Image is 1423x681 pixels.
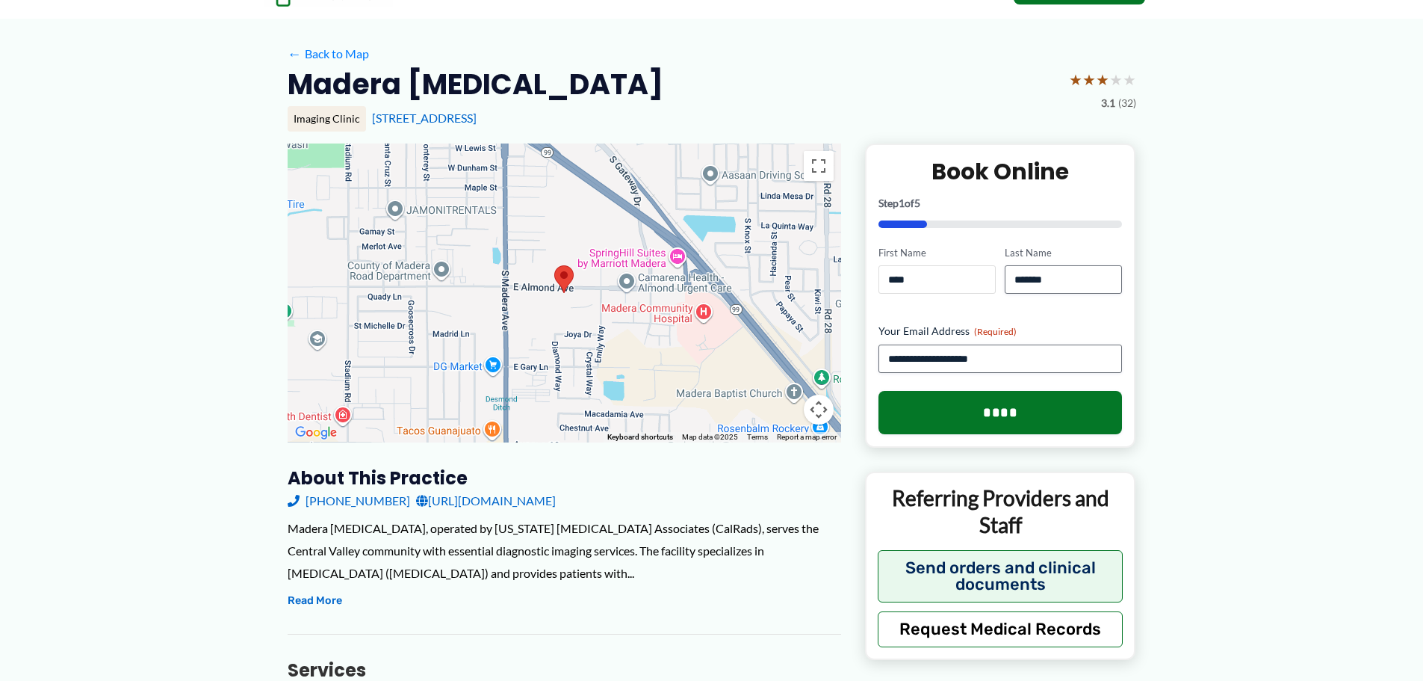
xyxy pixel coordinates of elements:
[291,423,341,443] a: Open this area in Google Maps (opens a new window)
[288,106,366,132] div: Imaging Clinic
[878,611,1123,647] button: Request Medical Records
[974,326,1017,337] span: (Required)
[288,592,342,610] button: Read More
[1082,66,1096,93] span: ★
[1069,66,1082,93] span: ★
[878,550,1123,603] button: Send orders and clinical documents
[291,423,341,443] img: Google
[288,46,302,61] span: ←
[878,484,1123,539] p: Referring Providers and Staff
[372,111,477,125] a: [STREET_ADDRESS]
[804,395,834,425] button: Map camera controls
[777,433,837,441] a: Report a map error
[878,246,996,260] label: First Name
[747,433,768,441] a: Terms (opens in new tab)
[288,66,663,102] h2: Madera [MEDICAL_DATA]
[416,490,556,512] a: [URL][DOMAIN_NAME]
[1101,93,1115,113] span: 3.1
[1109,66,1123,93] span: ★
[1096,66,1109,93] span: ★
[288,466,841,490] h3: About this practice
[878,324,1123,339] label: Your Email Address
[1123,66,1136,93] span: ★
[288,517,841,584] div: Madera [MEDICAL_DATA], operated by [US_STATE] [MEDICAL_DATA] Associates (CalRads), serves the Cen...
[1005,246,1122,260] label: Last Name
[899,197,905,209] span: 1
[914,197,920,209] span: 5
[288,43,369,65] a: ←Back to Map
[288,490,410,512] a: [PHONE_NUMBER]
[1118,93,1136,113] span: (32)
[607,432,673,443] button: Keyboard shortcuts
[878,157,1123,186] h2: Book Online
[804,151,834,181] button: Toggle fullscreen view
[878,198,1123,209] p: Step of
[682,433,738,441] span: Map data ©2025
